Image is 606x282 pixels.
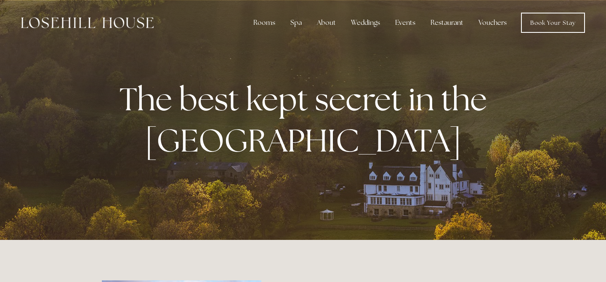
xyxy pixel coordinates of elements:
[120,78,494,161] strong: The best kept secret in the [GEOGRAPHIC_DATA]
[247,14,282,31] div: Rooms
[310,14,343,31] div: About
[21,17,154,28] img: Losehill House
[388,14,422,31] div: Events
[472,14,513,31] a: Vouchers
[424,14,470,31] div: Restaurant
[344,14,387,31] div: Weddings
[284,14,308,31] div: Spa
[521,13,585,33] a: Book Your Stay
